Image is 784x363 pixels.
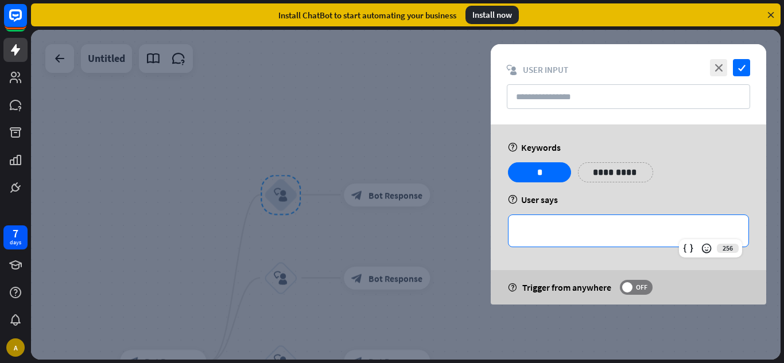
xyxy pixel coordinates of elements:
[507,65,517,75] i: block_user_input
[13,228,18,239] div: 7
[3,225,28,249] a: 7 days
[523,64,568,75] span: User Input
[278,10,456,21] div: Install ChatBot to start automating your business
[6,338,25,357] div: A
[508,142,749,153] div: Keywords
[9,5,44,39] button: Open LiveChat chat widget
[508,194,749,205] div: User says
[465,6,519,24] div: Install now
[508,143,518,152] i: help
[710,59,727,76] i: close
[508,195,518,204] i: help
[632,283,650,292] span: OFF
[733,59,750,76] i: check
[10,239,21,247] div: days
[508,283,517,292] i: help
[522,282,611,293] span: Trigger from anywhere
